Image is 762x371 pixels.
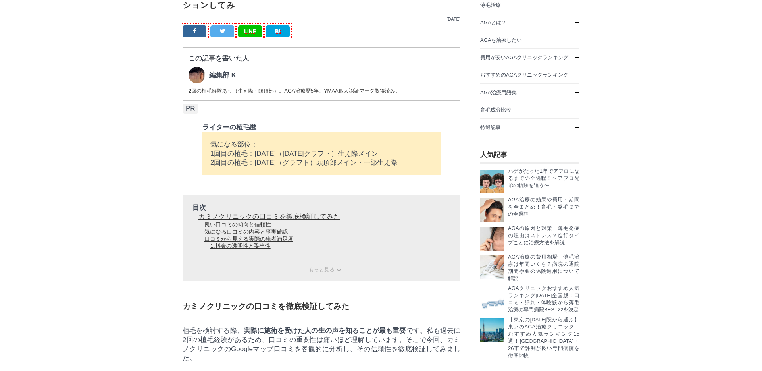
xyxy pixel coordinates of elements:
[480,227,579,251] a: AGAの原因と対策！若ハゲのメカニズム AGAの原因と対策｜薄毛発症の理由はストレス？進行タイプごとに治療方法を解説
[204,221,271,228] a: 良い口コミの傾向と信頼性
[275,29,280,33] img: B!
[480,49,579,66] a: 費用が安いAGAクリニックランキング
[183,104,198,114] span: PR
[480,170,504,193] img: ハゲがたった1年えアフロになるまでの全過程
[508,316,579,359] p: 【東京の[DATE]院から選ぶ】東京のAGA治療クリニック｜おすすめ人気ランキング15選！[GEOGRAPHIC_DATA]・26市で評判が良い専門病院を徹底比較
[480,89,517,95] span: AGA治療用語集
[480,2,501,8] span: 薄毛治療
[480,101,579,118] a: 育毛成分比較
[480,72,568,78] span: おすすめのAGAクリニックランキング
[244,29,256,33] img: LINE
[480,14,579,31] a: AGAとは？
[480,198,504,222] img: AGAを治療したい
[480,54,568,60] span: 費用が安いAGAクリニックランキング
[189,67,205,83] img: 編集部 K
[210,243,271,249] a: 1.料金の透明性と妥当性
[508,168,579,189] p: ハゲがたった1年でアフロになるまでの全過程！〜アフロ兄弟の軌跡を追う〜
[480,37,522,43] span: AGAを治療したい
[480,255,504,279] img: 電卓を打つ男性の手
[209,71,236,80] p: 編集部 K
[480,198,579,222] a: AGAを治療したい AGA治療の効果や費用・期間を全まとめ！育毛・発毛までの全過程
[480,124,501,130] span: 特選記事
[204,228,288,235] a: 気になる口コミの内容と事実確認
[183,302,349,311] span: カミノクリニックの口コミを徹底検証してみた
[183,17,460,21] p: [DATE]
[202,124,256,131] strong: ライターの植毛歴
[480,227,504,251] img: AGAの原因と対策！若ハゲのメカニズム
[508,225,579,246] p: AGAの原因と対策｜薄毛発症の理由はストレス？進行タイプごとに治療方法を解説
[480,287,579,313] a: AGA治療のMOTEOおすすめクリニックランキング全国版 AGAクリニックおすすめ人気ランキング[DATE]全国版！口コミ・評判・体験談から薄毛治療の専門病院BEST22を決定
[508,253,579,282] p: AGA治療の費用相場｜薄毛治療は年間いくら？病院の通院期間や薬の保険適用について解説
[210,149,433,167] p: 1回目の植毛：[DATE]（[DATE]グラフト）生え際メイン 2回目の植毛：[DATE]（グラフト）頭頂部メイン・一部生え際
[480,150,579,164] h3: 人気記事
[192,203,450,212] p: 目次
[480,66,579,83] a: おすすめのAGAクリニックランキング
[189,54,454,63] p: この記事を書いた人
[480,107,511,113] span: 育毛成分比較
[204,236,293,242] a: 口コミから見える実際の患者満足度
[480,255,579,282] a: 電卓を打つ男性の手 AGA治療の費用相場｜薄毛治療は年間いくら？病院の通院期間や薬の保険適用について解説
[480,19,506,25] span: AGAとは？
[210,140,433,149] p: 気になる部位：
[309,267,335,272] span: もっと見る
[480,31,579,48] a: AGAを治療したい
[189,67,236,83] a: 編集部 K 編集部 K
[508,196,579,218] p: AGA治療の効果や費用・期間を全まとめ！育毛・発毛までの全過程
[480,318,504,342] img: 東京タワー
[480,170,579,193] a: ハゲがたった1年えアフロになるまでの全過程 ハゲがたった1年でアフロになるまでの全過程！〜アフロ兄弟の軌跡を追う〜
[198,213,340,220] a: カミノクリニックの口コミを徹底検証してみた
[480,318,579,359] a: 東京タワー 【東京の[DATE]院から選ぶ】東京のAGA治療クリニック｜おすすめ人気ランキング15選！[GEOGRAPHIC_DATA]・26市で評判が良い専門病院を徹底比較
[183,326,460,363] p: 植毛を検討する際、 です。私も過去に2回の植毛経験があるため、口コミの重要性は痛いほど理解しています。そこで今回、カミノクリニックのGoogleマップ口コミを客観的に分析し、その信頼性を徹底検証...
[480,119,579,136] a: 特選記事
[189,87,454,95] dd: 2回の植毛経験あり（生え際・頭頂部）。AGA治療歴5年。 YMAA個人認証マーク取得済み。
[480,84,579,101] a: AGA治療用語集
[480,287,504,311] img: AGA治療のMOTEOおすすめクリニックランキング全国版
[244,327,406,334] strong: 実際に施術を受けた人の生の声を知ることが最も重要
[508,285,579,313] p: AGAクリニックおすすめ人気ランキング[DATE]全国版！口コミ・評判・体験談から薄毛治療の専門病院BEST22を決定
